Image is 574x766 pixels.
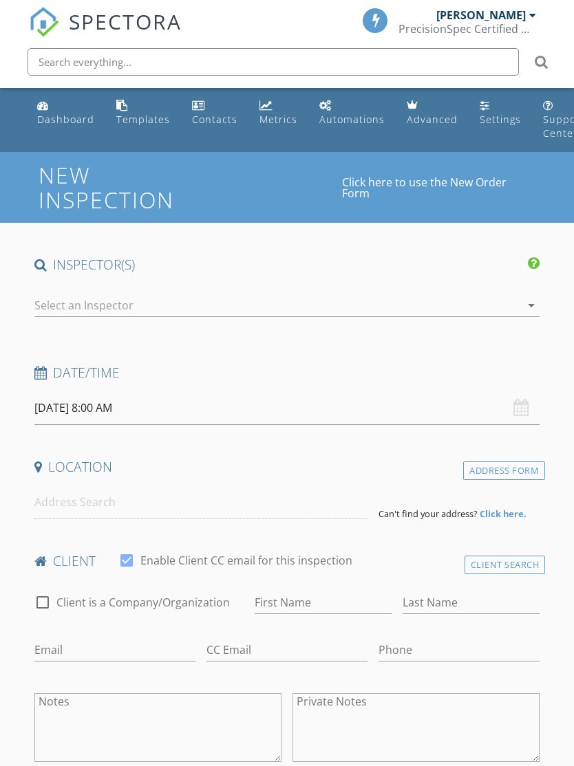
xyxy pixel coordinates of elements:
i: arrow_drop_down [523,297,540,314]
a: Advanced [401,94,463,133]
div: [PERSON_NAME] [436,8,526,22]
a: Click here to use the New Order Form [342,177,535,199]
a: Metrics [254,94,303,133]
h4: Location [34,458,540,476]
h4: INSPECTOR(S) [34,256,540,274]
input: Select date [34,391,540,425]
div: Automations [319,113,385,126]
strong: Click here. [480,507,527,520]
a: Settings [474,94,527,133]
a: Dashboard [32,94,100,133]
a: SPECTORA [29,19,182,47]
input: Address Search [34,485,368,519]
div: Client Search [465,556,546,574]
div: Advanced [407,113,458,126]
h4: Date/Time [34,364,540,382]
a: Templates [111,94,176,133]
a: Automations (Basic) [314,94,390,133]
h4: client [34,552,540,570]
div: Metrics [259,113,297,126]
div: Address Form [463,461,545,480]
label: Enable Client CC email for this inspection [140,554,352,567]
div: Settings [480,113,521,126]
h1: New Inspection [39,163,341,211]
div: Contacts [192,113,237,126]
span: SPECTORA [69,7,182,36]
span: Can't find your address? [379,507,478,520]
img: The Best Home Inspection Software - Spectora [29,7,59,37]
div: Dashboard [37,113,94,126]
label: Client is a Company/Organization [56,595,230,609]
div: Templates [116,113,170,126]
div: PrecisionSpec Certified Home Inspections [398,22,536,36]
a: Contacts [187,94,243,133]
input: Search everything... [28,48,519,76]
